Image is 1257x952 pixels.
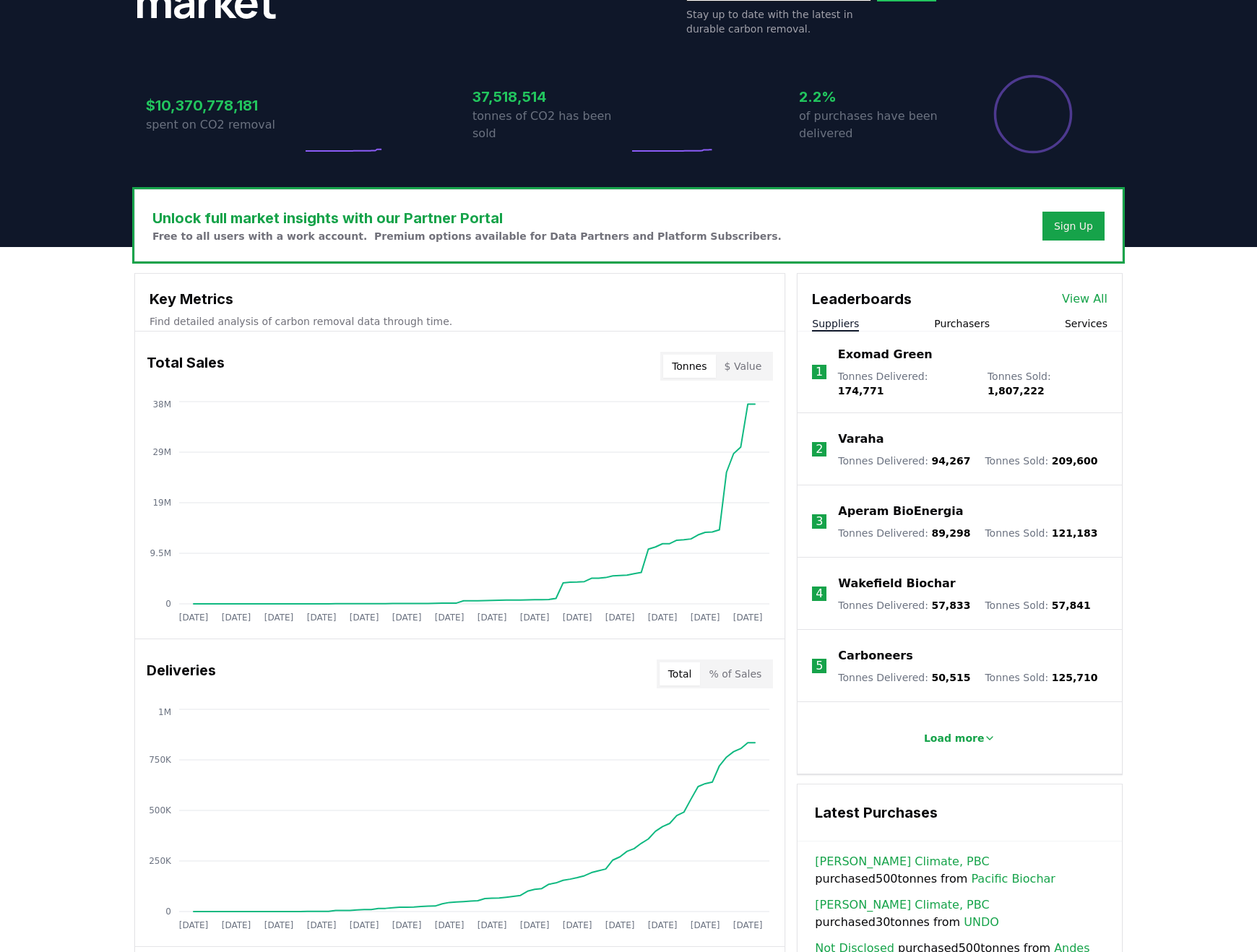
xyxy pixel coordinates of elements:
[1065,316,1107,331] button: Services
[147,659,216,688] h3: Deliveries
[307,920,337,930] tspan: [DATE]
[691,613,720,623] tspan: [DATE]
[520,613,550,623] tspan: [DATE]
[152,207,782,229] h3: Unlock full market insights with our Partner Portal
[985,670,1097,685] p: Tonnes Sold :
[1052,455,1098,467] span: 209,600
[716,355,771,378] button: $ Value
[152,399,171,410] tspan: 38M
[147,352,225,381] h3: Total Sales
[152,447,171,457] tspan: 29M
[686,7,871,36] p: Stay up to date with the latest in durable carbon removal.
[478,920,507,930] tspan: [DATE]
[931,455,970,467] span: 94,267
[1052,527,1098,539] span: 121,183
[985,526,1097,540] p: Tonnes Sold :
[733,920,763,930] tspan: [DATE]
[838,670,970,685] p: Tonnes Delivered :
[435,920,465,930] tspan: [DATE]
[838,385,884,397] span: 174,771
[838,598,970,613] p: Tonnes Delivered :
[478,613,507,623] tspan: [DATE]
[1052,672,1098,683] span: 125,710
[985,598,1090,613] p: Tonnes Sold :
[988,385,1045,397] span: 1,807,222
[691,920,720,930] tspan: [DATE]
[816,513,823,530] p: 3
[663,355,715,378] button: Tonnes
[605,920,635,930] tspan: [DATE]
[815,853,1105,888] span: purchased 500 tonnes from
[350,920,379,930] tspan: [DATE]
[838,454,970,468] p: Tonnes Delivered :
[815,896,989,914] a: [PERSON_NAME] Climate, PBC
[815,853,989,870] a: [PERSON_NAME] Climate, PBC
[838,430,884,448] a: Varaha
[812,288,912,310] h3: Leaderboards
[799,86,955,108] h3: 2.2%
[152,498,171,508] tspan: 19M
[985,454,1097,468] p: Tonnes Sold :
[924,731,985,745] p: Load more
[816,585,823,602] p: 4
[838,503,963,520] a: Aperam BioEnergia
[1042,212,1105,241] button: Sign Up
[146,95,302,116] h3: $10,370,778,181
[812,316,859,331] button: Suppliers
[222,920,251,930] tspan: [DATE]
[146,116,302,134] p: spent on CO2 removal
[838,575,955,592] a: Wakefield Biochar
[648,920,678,930] tspan: [DATE]
[150,548,171,558] tspan: 9.5M
[222,613,251,623] tspan: [DATE]
[350,613,379,623] tspan: [DATE]
[605,613,635,623] tspan: [DATE]
[472,86,628,108] h3: 37,518,514
[838,647,912,665] a: Carboneers
[392,920,422,930] tspan: [DATE]
[435,613,465,623] tspan: [DATE]
[931,527,970,539] span: 89,298
[165,906,171,917] tspan: 0
[700,662,770,685] button: % of Sales
[152,229,782,243] p: Free to all users with a work account. Premium options available for Data Partners and Platform S...
[838,369,973,398] p: Tonnes Delivered :
[264,920,294,930] tspan: [DATE]
[993,74,1074,155] div: Percentage of sales delivered
[150,288,770,310] h3: Key Metrics
[648,613,678,623] tspan: [DATE]
[1062,290,1107,308] a: View All
[660,662,701,685] button: Total
[1054,219,1093,233] a: Sign Up
[520,920,550,930] tspan: [DATE]
[799,108,955,142] p: of purchases have been delivered
[150,314,770,329] p: Find detailed analysis of carbon removal data through time.
[563,920,592,930] tspan: [DATE]
[733,613,763,623] tspan: [DATE]
[838,346,933,363] a: Exomad Green
[307,613,337,623] tspan: [DATE]
[179,613,209,623] tspan: [DATE]
[179,920,209,930] tspan: [DATE]
[816,363,823,381] p: 1
[816,657,823,675] p: 5
[815,896,1105,931] span: purchased 30 tonnes from
[934,316,990,331] button: Purchasers
[264,613,294,623] tspan: [DATE]
[988,369,1107,398] p: Tonnes Sold :
[816,441,823,458] p: 2
[149,805,172,815] tspan: 500K
[149,856,172,866] tspan: 250K
[912,724,1008,753] button: Load more
[838,526,970,540] p: Tonnes Delivered :
[472,108,628,142] p: tonnes of CO2 has been sold
[149,755,172,765] tspan: 750K
[563,613,592,623] tspan: [DATE]
[971,870,1055,888] a: Pacific Biochar
[931,672,970,683] span: 50,515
